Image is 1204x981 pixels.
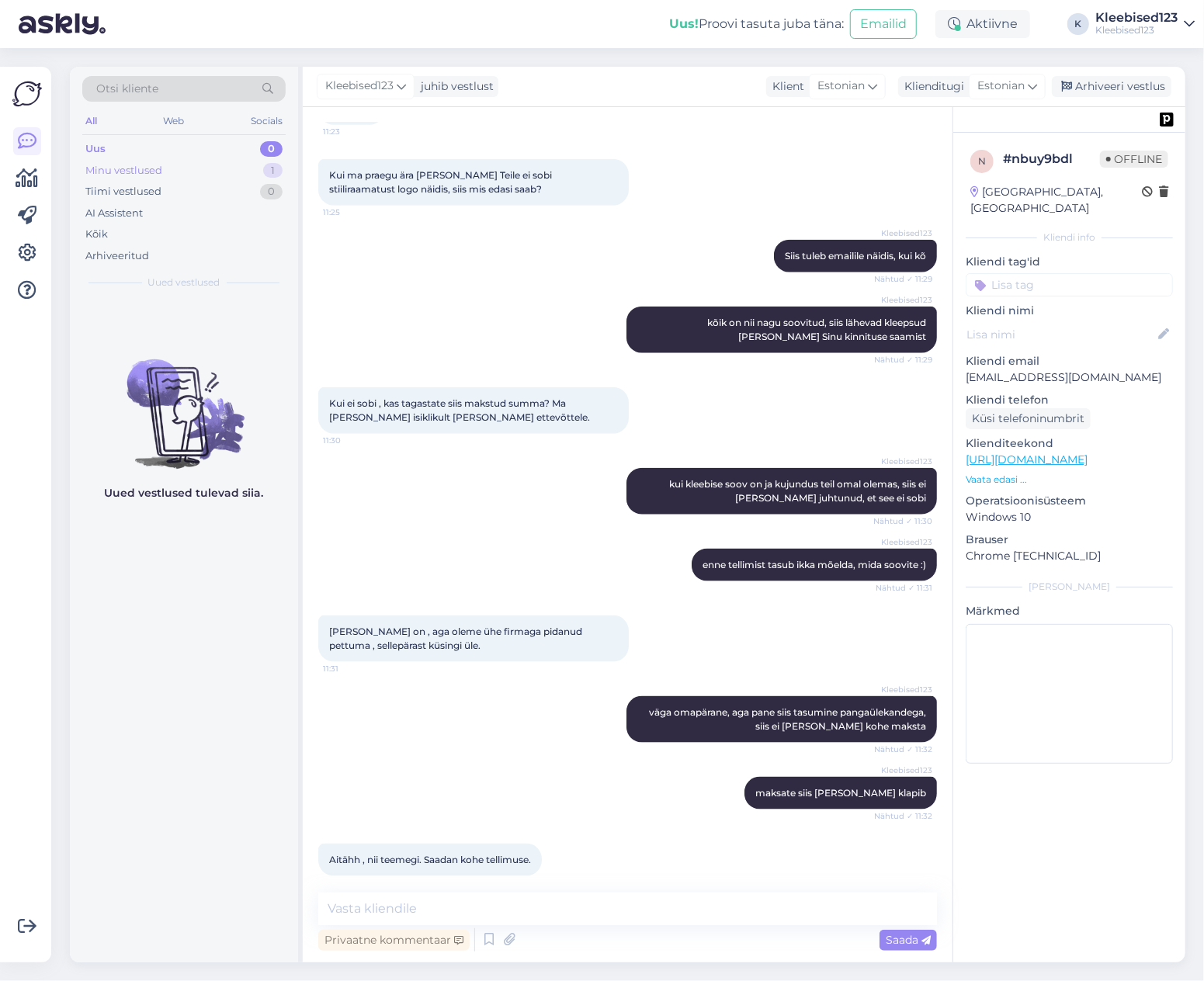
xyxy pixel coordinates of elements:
[966,408,1091,429] div: Küsi telefoninumbrit
[85,141,106,157] div: Uus
[148,276,220,289] span: Uued vestlused
[323,663,381,674] span: 11:31
[248,111,286,131] div: Socials
[966,603,1173,619] p: Märkmed
[970,184,1142,217] div: [GEOGRAPHIC_DATA], [GEOGRAPHIC_DATA]
[323,435,381,446] span: 11:30
[82,111,100,131] div: All
[329,626,585,651] span: [PERSON_NAME] on , aga oleme ühe firmaga pidanud pettuma , sellepärast küsingi üle.
[966,303,1173,319] p: Kliendi nimi
[966,273,1173,296] input: Lisa tag
[886,933,931,947] span: Saada
[96,81,158,97] span: Otsi kliente
[966,392,1173,408] p: Kliendi telefon
[1160,113,1174,127] img: pd
[161,111,188,131] div: Web
[85,206,143,221] div: AI Assistent
[1095,12,1195,36] a: Kleebised123Kleebised123
[323,206,381,218] span: 11:25
[874,744,932,755] span: Nähtud ✓ 11:32
[703,559,926,570] span: enne tellimist tasub ikka mõelda, mida soovite :)
[874,582,932,594] span: Nähtud ✓ 11:31
[263,163,283,179] div: 1
[415,78,494,95] div: juhib vestlust
[1100,151,1168,168] span: Offline
[669,16,699,31] b: Uus!
[323,877,381,889] span: 11:33
[874,536,932,548] span: Kleebised123
[898,78,964,95] div: Klienditugi
[1052,76,1171,97] div: Arhiveeri vestlus
[966,532,1173,548] p: Brauser
[85,184,161,199] div: Tiimi vestlused
[755,787,926,799] span: maksate siis [PERSON_NAME] klapib
[966,326,1155,343] input: Lisa nimi
[260,141,283,157] div: 0
[966,353,1173,369] p: Kliendi email
[874,810,932,822] span: Nähtud ✓ 11:32
[785,250,926,262] span: Siis tuleb emailile näidis, kui kõ
[966,369,1173,386] p: [EMAIL_ADDRESS][DOMAIN_NAME]
[874,684,932,695] span: Kleebised123
[85,227,108,242] div: Kõik
[329,854,531,865] span: Aitähh , nii teemegi. Saadan kohe tellimuse.
[707,317,928,342] span: kõik on nii nagu soovitud, siis lähevad kleepsud [PERSON_NAME] Sinu kinnituse saamist
[1095,12,1178,24] div: Kleebised123
[329,169,554,195] span: Kui ma praegu ära [PERSON_NAME] Teile ei sobi stiiliraamatust logo näidis, siis mis edasi saab?
[966,493,1173,509] p: Operatsioonisüsteem
[817,78,865,95] span: Estonian
[12,79,42,109] img: Askly Logo
[329,397,590,423] span: Kui ei sobi , kas tagastate siis makstud summa? Ma [PERSON_NAME] isiklikult [PERSON_NAME] ettevõt...
[977,78,1025,95] span: Estonian
[874,354,932,366] span: Nähtud ✓ 11:29
[323,126,381,137] span: 11:23
[874,456,932,467] span: Kleebised123
[873,515,932,527] span: Nähtud ✓ 11:30
[966,473,1173,487] p: Vaata edasi ...
[669,478,928,504] span: kui kleebise soov on ja kujundus teil omal olemas, siis ei [PERSON_NAME] juhtunud, et see ei sobi
[318,930,470,951] div: Privaatne kommentaar
[260,184,283,199] div: 0
[325,78,394,95] span: Kleebised123
[966,509,1173,525] p: Windows 10
[85,248,149,264] div: Arhiveeritud
[966,580,1173,594] div: [PERSON_NAME]
[874,273,932,285] span: Nähtud ✓ 11:29
[70,331,298,471] img: No chats
[966,231,1173,244] div: Kliendi info
[1067,13,1089,35] div: K
[649,706,928,732] span: väga omapärane, aga pane siis tasumine pangaülekandega, siis ei [PERSON_NAME] kohe maksta
[966,254,1173,270] p: Kliendi tag'id
[1095,24,1178,36] div: Kleebised123
[935,10,1030,38] div: Aktiivne
[766,78,804,95] div: Klient
[105,485,264,501] p: Uued vestlused tulevad siia.
[1003,150,1100,168] div: # nbuy9bdl
[874,294,932,306] span: Kleebised123
[874,227,932,239] span: Kleebised123
[850,9,917,39] button: Emailid
[85,163,162,179] div: Minu vestlused
[966,548,1173,564] p: Chrome [TECHNICAL_ID]
[966,452,1088,466] a: [URL][DOMAIN_NAME]
[978,155,986,167] span: n
[966,435,1173,452] p: Klienditeekond
[874,764,932,776] span: Kleebised123
[669,15,844,33] div: Proovi tasuta juba täna:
